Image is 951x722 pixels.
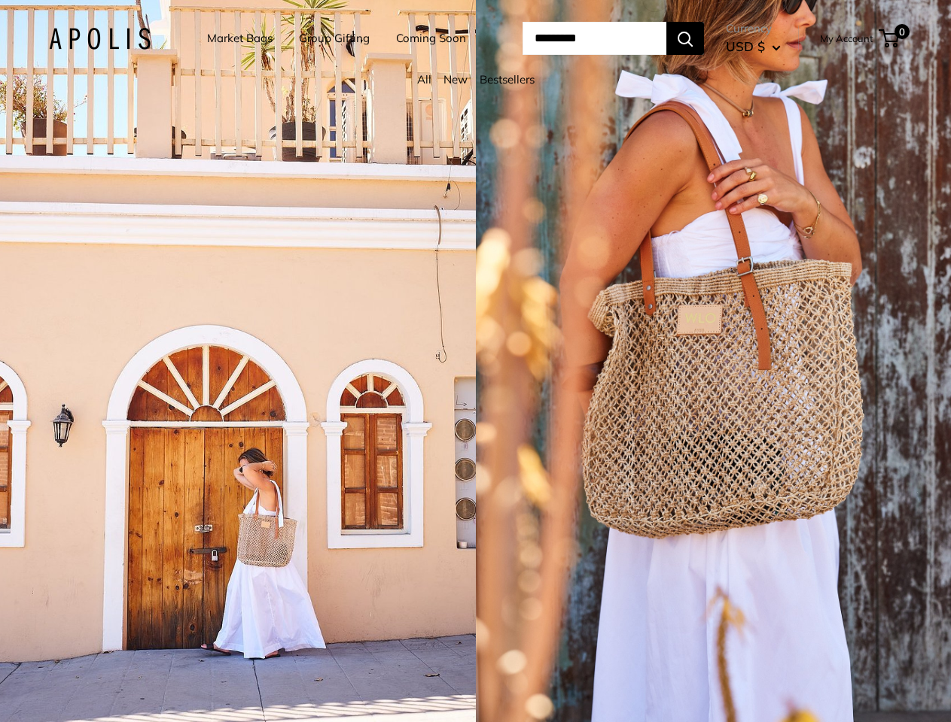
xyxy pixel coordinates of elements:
img: Apolis [49,28,151,50]
a: Group Gifting [299,28,370,49]
button: Search [666,22,704,55]
input: Search... [523,22,666,55]
a: Market Bags [207,28,273,49]
span: USD $ [726,38,765,54]
a: Coming Soon [396,28,466,49]
span: 0 [895,24,910,39]
button: USD $ [726,35,781,59]
a: 0 [880,29,899,47]
span: Currency [726,18,781,39]
a: New [443,72,468,86]
a: My Account [820,29,873,47]
a: Bestsellers [480,72,535,86]
a: All [417,72,431,86]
